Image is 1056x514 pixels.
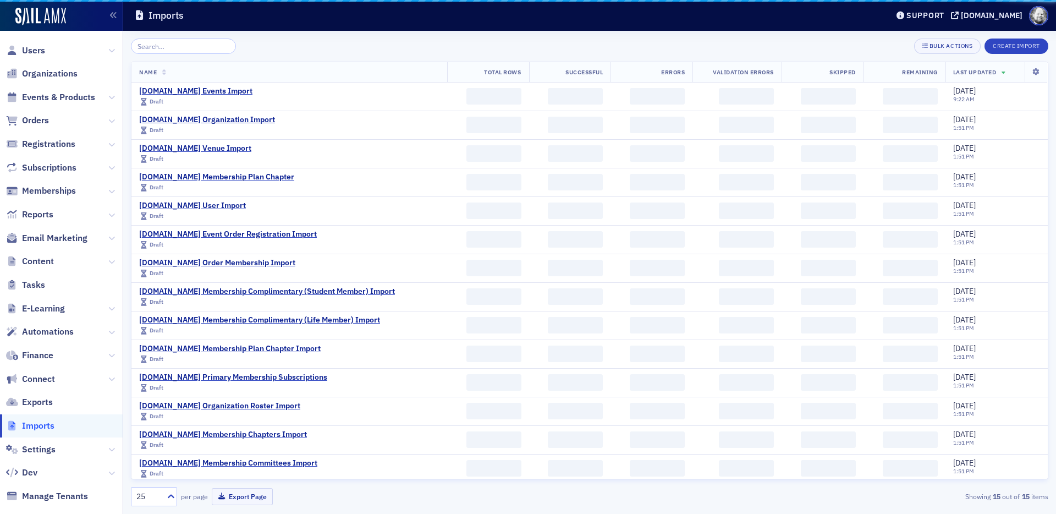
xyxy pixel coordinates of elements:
[953,258,976,267] span: [DATE]
[719,403,774,419] span: ‌
[466,88,521,105] span: ‌
[150,412,163,420] span: Draft
[953,401,976,411] span: [DATE]
[953,296,974,303] time: 1:51 PM
[150,441,163,449] span: Draft
[661,68,685,76] span: Errors
[548,317,603,333] span: ‌
[22,490,88,502] span: Manage Tenants
[6,68,78,80] a: Organizations
[883,145,938,162] span: ‌
[548,88,603,105] span: ‌
[953,210,974,217] time: 1:51 PM
[6,490,88,502] a: Manage Tenants
[630,174,685,190] span: ‌
[630,117,685,133] span: ‌
[883,346,938,362] span: ‌
[1029,6,1048,25] span: Profile
[139,344,321,354] a: [DOMAIN_NAME] Membership Plan Chapter Import
[953,181,974,189] time: 1:51 PM
[719,317,774,333] span: ‌
[1020,491,1031,501] strong: 15
[6,45,45,57] a: Users
[466,317,521,333] span: ‌
[953,410,974,418] time: 1:51 PM
[801,288,856,305] span: ‌
[139,315,380,325] a: [DOMAIN_NAME] Membership Complimentary (Life Member) Import
[953,143,976,153] span: [DATE]
[6,138,75,150] a: Registrations
[953,95,975,103] time: 9:22 AM
[953,124,974,132] time: 1:51 PM
[801,203,856,219] span: ‌
[6,467,37,479] a: Dev
[548,145,603,162] span: ‌
[548,346,603,362] span: ‌
[6,91,95,103] a: Events & Products
[22,303,65,315] span: E-Learning
[801,431,856,448] span: ‌
[139,201,246,211] a: [DOMAIN_NAME] User Import
[630,403,685,419] span: ‌
[953,439,974,446] time: 1:51 PM
[883,374,938,391] span: ‌
[985,39,1048,54] button: Create Import
[150,212,163,220] span: Draft
[6,114,49,127] a: Orders
[150,155,163,162] span: Draft
[883,317,938,333] span: ‌
[6,232,87,244] a: Email Marketing
[139,115,275,125] a: [DOMAIN_NAME] Organization Import
[22,420,54,432] span: Imports
[22,444,56,456] span: Settings
[953,381,974,389] time: 1:51 PM
[801,145,856,162] span: ‌
[719,88,774,105] span: ‌
[801,403,856,419] span: ‌
[150,469,163,477] span: Draft
[466,374,521,391] span: ‌
[6,279,45,291] a: Tasks
[139,144,251,154] a: [DOMAIN_NAME] Venue Import
[22,232,87,244] span: Email Marketing
[953,172,976,182] span: [DATE]
[719,203,774,219] span: ‌
[6,185,76,197] a: Memberships
[719,374,774,391] span: ‌
[953,324,974,332] time: 1:51 PM
[131,39,236,54] input: Search…
[953,200,976,210] span: [DATE]
[883,231,938,248] span: ‌
[139,86,252,96] a: [DOMAIN_NAME] Events Import
[22,162,76,174] span: Subscriptions
[548,231,603,248] span: ‌
[466,431,521,448] span: ‌
[801,346,856,362] span: ‌
[139,430,307,440] a: [DOMAIN_NAME] Membership Chapters Import
[22,185,76,197] span: Memberships
[139,172,294,182] a: [DOMAIN_NAME] Membership Plan Chapter
[150,298,163,305] span: Draft
[548,403,603,419] span: ‌
[883,260,938,276] span: ‌
[6,255,54,267] a: Content
[150,240,163,248] span: Draft
[22,326,74,338] span: Automations
[630,145,685,162] span: ‌
[953,458,976,468] span: [DATE]
[6,420,54,432] a: Imports
[139,458,317,468] a: [DOMAIN_NAME] Membership Committees Import
[953,429,976,439] span: [DATE]
[466,117,521,133] span: ‌
[883,288,938,305] span: ‌
[953,152,974,160] time: 1:51 PM
[484,68,521,76] span: Total Rows
[713,68,774,76] span: Validation Errors
[6,444,56,456] a: Settings
[953,315,976,325] span: [DATE]
[883,174,938,190] span: ‌
[22,114,49,127] span: Orders
[630,460,685,477] span: ‌
[719,145,774,162] span: ‌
